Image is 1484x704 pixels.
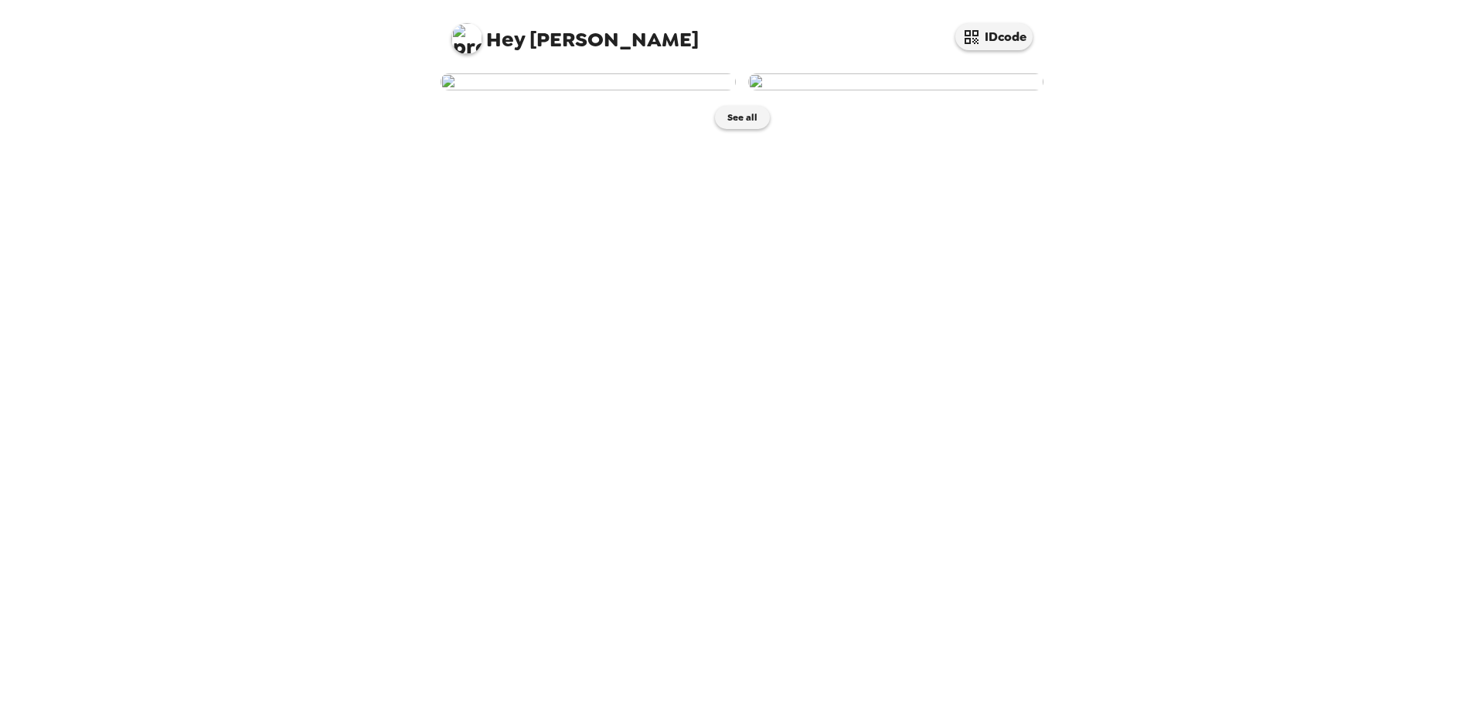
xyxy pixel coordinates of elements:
[955,23,1033,50] button: IDcode
[451,23,482,54] img: profile pic
[451,15,699,50] span: [PERSON_NAME]
[441,73,736,90] img: user-282723
[486,26,525,53] span: Hey
[748,73,1043,90] img: user-280778
[715,106,770,129] button: See all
